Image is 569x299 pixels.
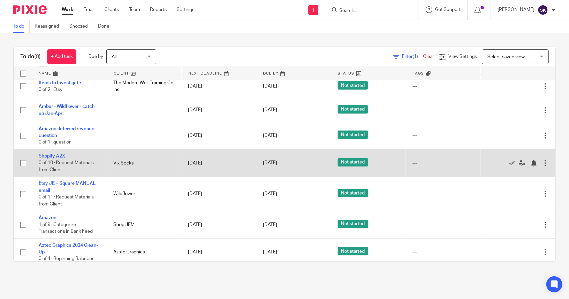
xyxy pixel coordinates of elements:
[104,6,119,13] a: Clients
[62,6,73,13] a: Work
[39,87,62,92] span: 0 of 2 · Etsy
[509,160,519,166] a: Mark as done
[182,177,256,211] td: [DATE]
[39,195,94,206] span: 0 of 11 · Request Materials from Client
[39,140,72,145] span: 0 of 1 · question
[112,55,117,59] span: All
[107,74,181,98] td: The Modern Wall Framing Co Inc
[39,257,94,261] span: 0 of 4 · Beginning Balances
[412,190,474,197] div: ---
[39,81,81,85] a: Items to Investigate
[412,249,474,255] div: ---
[39,215,56,220] a: Amazon
[88,53,103,60] p: Due by
[182,238,256,266] td: [DATE]
[129,6,140,13] a: Team
[39,154,65,158] a: Shopify A2X
[338,158,368,166] span: Not started
[34,54,41,59] span: (9)
[412,107,474,113] div: ---
[107,238,181,266] td: Aztec Graphics
[413,72,424,75] span: Tags
[182,98,256,122] td: [DATE]
[39,161,94,172] span: 0 of 10 · Request Materials from Client
[69,20,93,33] a: Snoozed
[39,127,94,138] a: Amazon deferred revenue question
[412,132,474,139] div: ---
[338,131,368,139] span: Not started
[182,149,256,177] td: [DATE]
[538,5,548,15] img: svg%3E
[263,84,277,89] span: [DATE]
[412,83,474,90] div: ---
[498,6,534,13] p: [PERSON_NAME]
[13,5,47,14] img: Pixie
[150,6,167,13] a: Reports
[263,161,277,165] span: [DATE]
[435,7,461,12] span: Get Support
[177,6,194,13] a: Settings
[39,181,96,192] a: Etsy JE + Square MANUAL email
[107,149,181,177] td: Vix Socks
[83,6,94,13] a: Email
[412,160,474,166] div: ---
[339,8,399,14] input: Search
[182,211,256,238] td: [DATE]
[338,189,368,197] span: Not started
[448,54,477,59] span: View Settings
[263,108,277,113] span: [DATE]
[39,243,98,254] a: Aztec Graphics 2024 Clean-Up
[13,20,30,33] a: To do
[263,133,277,138] span: [DATE]
[182,74,256,98] td: [DATE]
[39,222,93,234] span: 1 of 9 · Categorize Transactions in Bank Feed
[107,211,181,238] td: Shop JEM
[412,221,474,228] div: ---
[263,250,277,254] span: [DATE]
[338,105,368,114] span: Not started
[39,104,95,116] a: Amber - Wildflower - catch up Jan-April
[487,55,525,59] span: Select saved view
[182,122,256,149] td: [DATE]
[423,54,434,59] a: Clear
[338,247,368,255] span: Not started
[413,54,418,59] span: (1)
[338,81,368,90] span: Not started
[107,177,181,211] td: Wildflower
[338,220,368,228] span: Not started
[263,222,277,227] span: [DATE]
[98,20,114,33] a: Done
[35,20,64,33] a: Reassigned
[20,53,41,60] h1: To do
[263,191,277,196] span: [DATE]
[402,54,423,59] span: Filter
[47,49,76,64] a: + Add task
